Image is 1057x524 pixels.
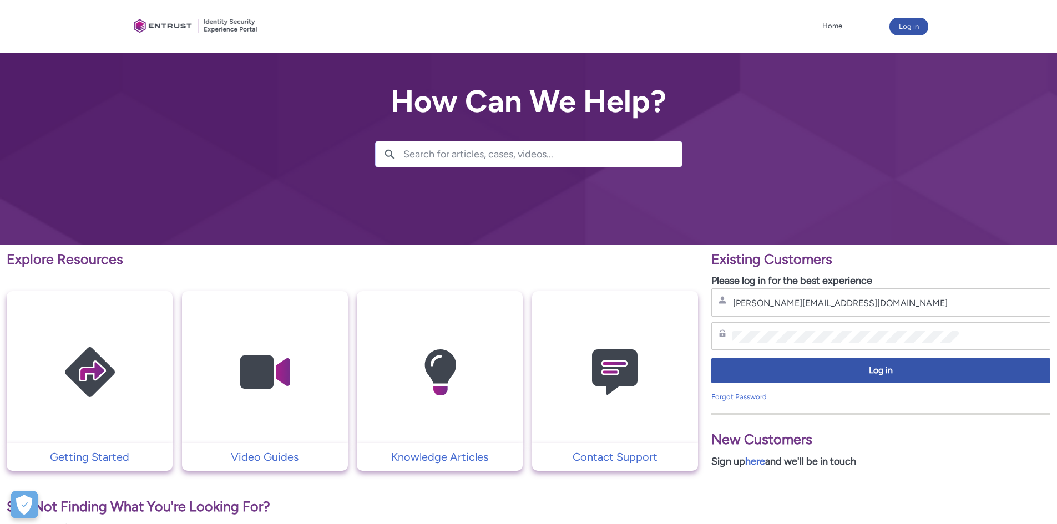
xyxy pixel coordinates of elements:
[562,313,667,432] img: Contact Support
[376,141,403,167] button: Search
[188,449,342,465] p: Video Guides
[11,491,38,518] button: Open Preferences
[889,18,928,35] button: Log in
[732,297,959,309] input: Username
[532,449,698,465] a: Contact Support
[745,455,765,467] a: here
[375,84,682,119] h2: How Can We Help?
[37,313,143,432] img: Getting Started
[357,449,523,465] a: Knowledge Articles
[7,249,698,270] p: Explore Resources
[538,449,692,465] p: Contact Support
[362,449,517,465] p: Knowledge Articles
[711,393,767,401] a: Forgot Password
[403,141,682,167] input: Search for articles, cases, videos...
[711,249,1050,270] p: Existing Customers
[711,358,1050,383] button: Log in
[711,429,1050,450] p: New Customers
[12,449,167,465] p: Getting Started
[387,313,493,432] img: Knowledge Articles
[711,454,1050,469] p: Sign up and we'll be in touch
[11,491,38,518] div: Cookie Preferences
[711,273,1050,288] p: Please log in for the best experience
[7,449,173,465] a: Getting Started
[212,313,317,432] img: Video Guides
[719,364,1043,377] span: Log in
[7,496,698,517] p: Still Not Finding What You're Looking For?
[820,18,845,34] a: Home
[182,449,348,465] a: Video Guides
